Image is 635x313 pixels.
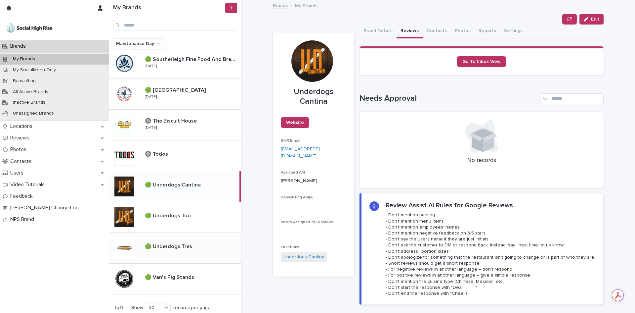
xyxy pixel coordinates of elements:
[500,25,527,38] button: Settings
[109,48,241,79] a: 🟢 Southerleigh Fine Food And Brewery🟢 Southerleigh Fine Food And Brewery [DATE]
[145,211,192,219] p: 🟢 Underdogs Too
[283,254,324,261] a: Underdogs Cantina
[281,87,346,106] p: Underdogs Cantina
[131,305,143,311] p: Show
[113,20,237,30] input: Search
[579,14,604,25] button: Edit
[8,43,31,49] p: Brands
[109,171,241,202] a: 🟢 Underdogs Cantina🟢 Underdogs Cantina
[281,117,309,128] a: Website
[173,305,211,311] p: records per page
[475,25,500,38] button: Reports
[281,245,299,249] span: Locations
[8,56,40,62] p: My Brands
[457,56,506,67] a: Go To Inbox View
[5,22,54,35] img: o5DnuTxEQV6sW9jFYBBf
[8,158,37,165] p: Contacts
[281,195,314,199] span: Babysitting AM(s)
[8,111,59,116] p: Unassigned Brands
[109,202,241,233] a: 🟢 Underdogs Too🟢 Underdogs Too
[145,64,157,69] p: [DATE]
[113,38,165,49] button: Maintenance Day
[145,126,157,130] p: [DATE]
[360,25,397,38] button: Brand Details
[8,89,54,95] p: All Active Brands
[591,17,599,22] span: Edit
[145,150,169,157] p: 🔘 Todos
[8,182,50,188] p: Video Tutorials
[109,264,241,294] a: 🟢 Van's Pig Stands🟢 Van's Pig Stands
[8,123,38,130] p: Locations
[145,117,198,124] p: 🔘 The Biscuit House
[8,146,32,153] p: Photos
[281,228,346,235] p: -
[281,139,300,143] span: SHR Email
[8,100,51,105] p: Inactive Brands
[145,95,157,99] p: [DATE]
[145,86,207,93] p: 🟢 [GEOGRAPHIC_DATA]
[109,79,241,110] a: 🟢 [GEOGRAPHIC_DATA]🟢 [GEOGRAPHIC_DATA] [DATE]
[281,202,346,209] p: -
[273,1,288,9] a: Brands
[145,273,195,281] p: 🟢 Van's Pig Stands
[295,2,317,9] p: My Brands
[397,25,423,38] button: Reviews
[541,93,604,104] input: Search
[360,94,538,103] h1: Needs Approval
[109,233,241,264] a: 🟢 Underdogs Tres🟢 Underdogs Tres
[8,78,41,84] p: Babysitting
[423,25,451,38] button: Contacts
[286,120,304,125] span: Website
[145,55,240,63] p: 🟢 Southerleigh Fine Food And Brewery
[281,220,334,224] span: Intern Assigned for Reviews
[281,147,320,158] a: [EMAIL_ADDRESS][DOMAIN_NAME]
[8,205,84,211] p: [PERSON_NAME] Change Log
[109,110,241,140] a: 🔘 The Biscuit House🔘 The Biscuit House [DATE]
[8,170,29,176] p: Users
[462,59,501,64] span: Go To Inbox View
[386,212,595,296] p: - Don’t mention parking - Don’t mention menu items - Don’t mention employees' names - Don’t menti...
[8,135,35,141] p: Reviews
[281,171,305,175] span: Assigned AM
[146,304,162,311] div: 30
[145,181,202,188] p: 🟢 Underdogs Cantina
[145,242,193,250] p: 🟢 Underdogs Tres
[113,4,224,12] h1: My Brands
[8,67,61,73] p: My SocialMenu Only
[451,25,475,38] button: Photos
[367,157,596,164] p: No records
[8,216,39,223] p: NPS Brand
[8,193,38,199] p: Feedback
[281,178,346,184] p: [PERSON_NAME]
[386,201,513,209] h2: Review Assist AI Rules for Google Reviews
[109,140,241,171] a: 🔘 Todos🔘 Todos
